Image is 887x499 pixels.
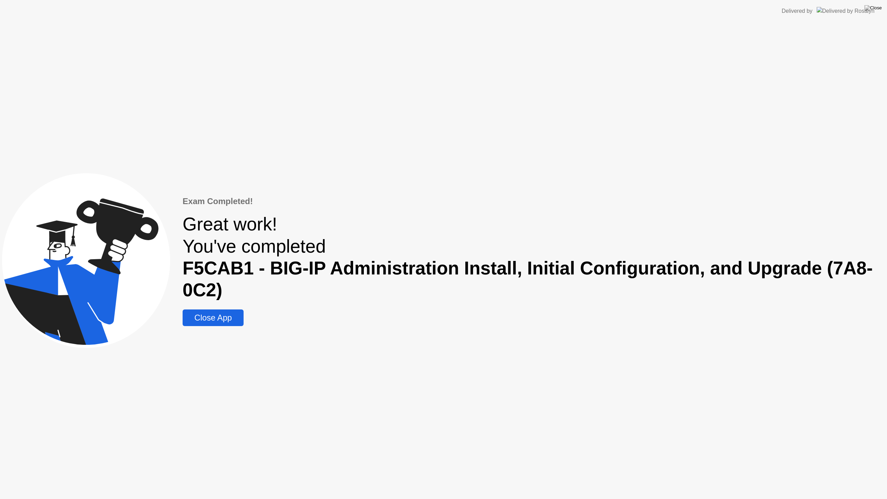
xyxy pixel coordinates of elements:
button: Close App [183,309,244,326]
div: Exam Completed! [183,195,885,208]
b: F5CAB1 - BIG-IP Administration Install, Initial Configuration, and Upgrade (7A8-0C2) [183,258,873,300]
div: Close App [185,313,241,323]
div: Great work! You've completed [183,213,885,301]
img: Close [864,5,882,11]
img: Delivered by Rosalyn [817,7,875,15]
div: Delivered by [782,7,813,15]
